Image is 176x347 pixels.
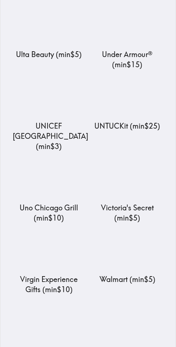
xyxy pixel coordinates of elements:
p: Virgin Experience Gifts ( min $10 ) [13,274,85,295]
p: Under Armour® ( min $15 ) [91,49,164,70]
a: WalmartWalmart (min$5) [91,229,164,285]
a: Under Armour®Under Armour® (min$15) [91,4,164,70]
a: Ulta BeautyUlta Beauty (min$5) [13,4,85,60]
a: UNICEF USAUNICEF [GEOGRAPHIC_DATA] (min$3) [13,76,85,152]
a: Uno Chicago GrillUno Chicago Grill (min$10) [13,157,85,223]
p: Walmart ( min $5 ) [91,274,164,285]
p: Victoria's Secret ( min $5 ) [91,203,164,223]
p: UNTUCKit ( min $25 ) [91,121,164,131]
p: Uno Chicago Grill ( min $10 ) [13,203,85,223]
a: UNTUCKitUNTUCKit (min$25) [91,76,164,131]
p: Ulta Beauty ( min $5 ) [13,49,85,60]
p: UNICEF [GEOGRAPHIC_DATA] ( min $3 ) [13,121,85,152]
a: Virgin Experience GiftsVirgin Experience Gifts (min$10) [13,229,85,295]
a: Victoria's SecretVictoria's Secret (min$5) [91,157,164,223]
